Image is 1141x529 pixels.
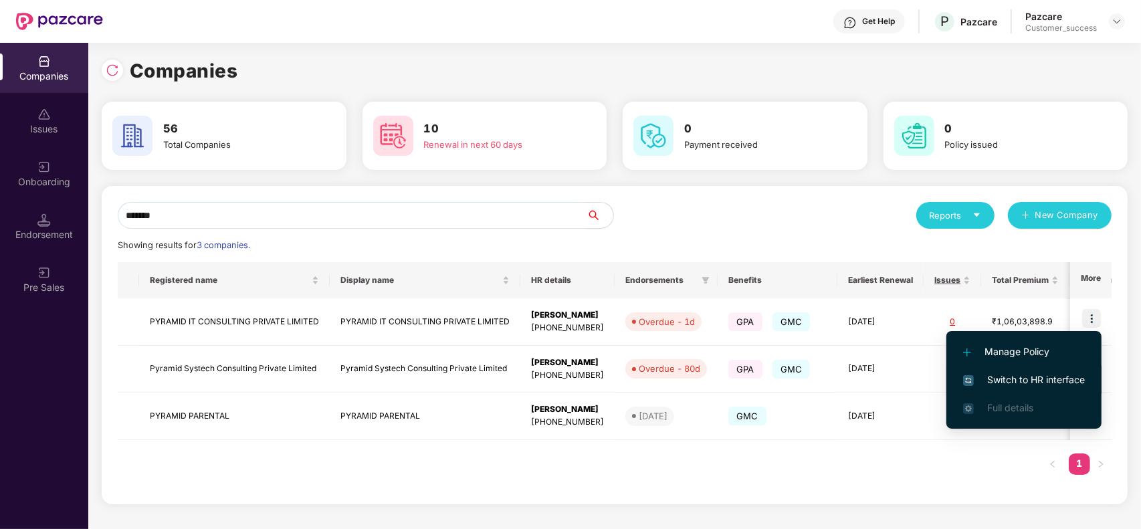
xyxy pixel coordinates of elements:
li: Next Page [1090,453,1112,475]
span: Registered name [150,275,309,286]
h3: 10 [424,120,569,138]
li: Previous Page [1042,453,1063,475]
span: 3 companies. [197,240,250,250]
span: plus [1021,211,1030,221]
button: left [1042,453,1063,475]
th: More [1070,262,1112,298]
div: [PHONE_NUMBER] [531,369,604,382]
div: [PHONE_NUMBER] [531,322,604,334]
td: Pyramid Systech Consulting Private Limited [330,346,520,393]
td: [DATE] [837,346,924,393]
div: Get Help [862,16,895,27]
img: svg+xml;base64,PHN2ZyB4bWxucz0iaHR0cDovL3d3dy53My5vcmcvMjAwMC9zdmciIHdpZHRoPSI2MCIgaGVpZ2h0PSI2MC... [112,116,152,156]
img: svg+xml;base64,PHN2ZyB3aWR0aD0iMTQuNSIgaGVpZ2h0PSIxNC41IiB2aWV3Qm94PSIwIDAgMTYgMTYiIGZpbGw9Im5vbm... [37,213,51,227]
td: PYRAMID PARENTAL [330,393,520,440]
div: ₹1,06,03,898.9 [992,316,1059,328]
span: GMC [772,360,811,379]
span: Endorsements [625,275,696,286]
th: HR details [520,262,615,298]
div: Overdue - 80d [639,362,700,375]
div: Pazcare [1025,10,1097,23]
img: svg+xml;base64,PHN2ZyB4bWxucz0iaHR0cDovL3d3dy53My5vcmcvMjAwMC9zdmciIHdpZHRoPSI2MCIgaGVpZ2h0PSI2MC... [894,116,934,156]
div: [DATE] [639,409,667,423]
div: [PERSON_NAME] [531,309,604,322]
span: Total Premium [992,275,1049,286]
span: GPA [728,360,762,379]
div: [PERSON_NAME] [531,356,604,369]
img: svg+xml;base64,PHN2ZyBpZD0iSGVscC0zMngzMiIgeG1sbnM9Imh0dHA6Ly93d3cudzMub3JnLzIwMDAvc3ZnIiB3aWR0aD... [843,16,857,29]
img: svg+xml;base64,PHN2ZyBpZD0iSXNzdWVzX2Rpc2FibGVkIiB4bWxucz0iaHR0cDovL3d3dy53My5vcmcvMjAwMC9zdmciIH... [37,108,51,121]
span: Switch to HR interface [963,373,1085,387]
th: Registered name [139,262,330,298]
li: 1 [1069,453,1090,475]
img: svg+xml;base64,PHN2ZyBpZD0iUmVsb2FkLTMyeDMyIiB4bWxucz0iaHR0cDovL3d3dy53My5vcmcvMjAwMC9zdmciIHdpZH... [106,64,119,77]
img: svg+xml;base64,PHN2ZyB4bWxucz0iaHR0cDovL3d3dy53My5vcmcvMjAwMC9zdmciIHdpZHRoPSIxNi4zNjMiIGhlaWdodD... [963,403,974,414]
img: svg+xml;base64,PHN2ZyBpZD0iRHJvcGRvd24tMzJ4MzIiIHhtbG5zPSJodHRwOi8vd3d3LnczLm9yZy8yMDAwL3N2ZyIgd2... [1112,16,1122,27]
span: filter [702,276,710,284]
td: PYRAMID IT CONSULTING PRIVATE LIMITED [139,298,330,346]
div: Payment received [684,138,829,151]
div: [PHONE_NUMBER] [531,416,604,429]
h3: 56 [163,120,308,138]
th: Issues [924,262,981,298]
span: Showing results for [118,240,250,250]
div: Pazcare [960,15,997,28]
td: PYRAMID PARENTAL [139,393,330,440]
button: right [1090,453,1112,475]
span: caret-down [972,211,981,219]
span: GPA [728,312,762,331]
span: GMC [728,407,766,425]
span: New Company [1035,209,1099,222]
td: PYRAMID IT CONSULTING PRIVATE LIMITED [330,298,520,346]
div: Total Companies [163,138,308,151]
img: icon [1082,309,1101,328]
td: Pyramid Systech Consulting Private Limited [139,346,330,393]
img: svg+xml;base64,PHN2ZyBpZD0iQ29tcGFuaWVzIiB4bWxucz0iaHR0cDovL3d3dy53My5vcmcvMjAwMC9zdmciIHdpZHRoPS... [37,55,51,68]
span: search [586,210,613,221]
span: GMC [772,312,811,331]
span: Full details [987,402,1033,413]
div: 0 [934,362,970,375]
span: Manage Policy [963,344,1085,359]
img: svg+xml;base64,PHN2ZyB3aWR0aD0iMjAiIGhlaWdodD0iMjAiIHZpZXdCb3g9IjAgMCAyMCAyMCIgZmlsbD0ibm9uZSIgeG... [37,161,51,174]
span: P [940,13,949,29]
div: Reports [930,209,981,222]
span: right [1097,460,1105,468]
span: Display name [340,275,500,286]
img: New Pazcare Logo [16,13,103,30]
img: svg+xml;base64,PHN2ZyB4bWxucz0iaHR0cDovL3d3dy53My5vcmcvMjAwMC9zdmciIHdpZHRoPSIxNiIgaGVpZ2h0PSIxNi... [963,375,974,386]
img: svg+xml;base64,PHN2ZyB4bWxucz0iaHR0cDovL3d3dy53My5vcmcvMjAwMC9zdmciIHdpZHRoPSI2MCIgaGVpZ2h0PSI2MC... [633,116,673,156]
span: Issues [934,275,960,286]
div: Policy issued [945,138,1090,151]
div: 0 [934,410,970,423]
div: 0 [934,316,970,328]
img: svg+xml;base64,PHN2ZyB4bWxucz0iaHR0cDovL3d3dy53My5vcmcvMjAwMC9zdmciIHdpZHRoPSI2MCIgaGVpZ2h0PSI2MC... [373,116,413,156]
td: [DATE] [837,393,924,440]
td: [DATE] [837,298,924,346]
th: Earliest Renewal [837,262,924,298]
span: filter [699,272,712,288]
div: Renewal in next 60 days [424,138,569,151]
h3: 0 [945,120,1090,138]
th: Total Premium [981,262,1069,298]
h3: 0 [684,120,829,138]
span: left [1049,460,1057,468]
a: 1 [1069,453,1090,473]
th: Benefits [718,262,837,298]
button: search [586,202,614,229]
div: Customer_success [1025,23,1097,33]
div: Overdue - 1d [639,315,695,328]
img: svg+xml;base64,PHN2ZyB3aWR0aD0iMjAiIGhlaWdodD0iMjAiIHZpZXdCb3g9IjAgMCAyMCAyMCIgZmlsbD0ibm9uZSIgeG... [37,266,51,280]
button: plusNew Company [1008,202,1112,229]
th: Display name [330,262,520,298]
div: [PERSON_NAME] [531,403,604,416]
img: svg+xml;base64,PHN2ZyB4bWxucz0iaHR0cDovL3d3dy53My5vcmcvMjAwMC9zdmciIHdpZHRoPSIxMi4yMDEiIGhlaWdodD... [963,348,971,356]
h1: Companies [130,56,238,86]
